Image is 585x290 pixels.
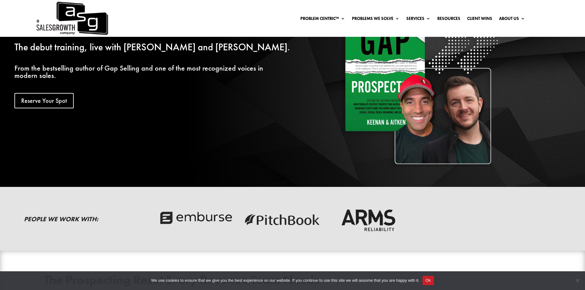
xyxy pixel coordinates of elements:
img: Square White - Shadow [341,7,501,167]
a: About Us [499,16,525,23]
img: arms-reliability-logo-dark [330,203,407,233]
a: Client Wins [467,16,492,23]
a: Services [406,16,431,23]
button: Ok [423,276,434,285]
p: From the bestselling author of Gap Selling and one of the most recognized voices in modern sales. [14,64,302,79]
a: Problem Centric™ [300,16,345,23]
img: emburse-logo-dark [157,203,234,233]
a: Reserve Your Spot [14,93,74,108]
a: Resources [437,16,460,23]
a: Problems We Solve [352,16,400,23]
span: No [574,277,580,284]
span: We use cookies to ensure that we give you the best experience on our website. If you continue to ... [151,277,419,284]
img: pitchbook-logo-dark [244,203,320,233]
div: The debut training, live with [PERSON_NAME] and [PERSON_NAME]. [14,44,302,51]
